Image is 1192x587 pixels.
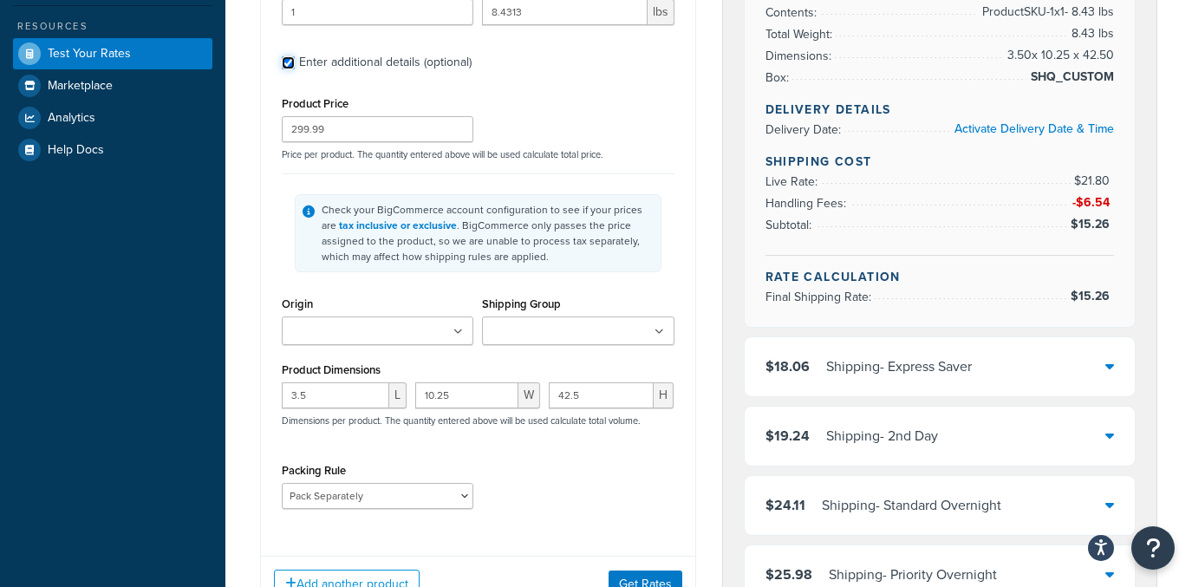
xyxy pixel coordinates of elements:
div: Check your BigCommerce account configuration to see if your prices are . BigCommerce only passes ... [322,202,654,264]
a: Marketplace [13,70,212,101]
span: Dimensions: [765,47,836,65]
span: 8.43 lbs [1067,23,1114,44]
label: Product Price [282,97,348,110]
span: -$6.54 [1072,193,1114,212]
button: Open Resource Center [1131,526,1175,570]
div: Enter additional details (optional) [299,50,472,75]
span: Marketplace [48,79,113,94]
span: Live Rate: [765,173,822,191]
span: $19.24 [765,426,810,446]
h4: Shipping Cost [765,153,1115,171]
span: Final Shipping Rate: [765,288,876,306]
div: Shipping - Priority Overnight [829,563,997,587]
label: Origin [282,297,313,310]
div: Shipping - Express Saver [826,355,972,379]
span: $15.26 [1071,287,1114,305]
input: Enter additional details (optional) [282,56,295,69]
span: Subtotal: [765,216,816,234]
span: L [389,382,407,408]
span: $21.80 [1074,172,1114,190]
span: Delivery Date: [765,121,845,139]
span: W [518,382,540,408]
span: Product SKU-1 x 1 - 8.43 lbs [978,2,1114,23]
h4: Delivery Details [765,101,1115,119]
span: Help Docs [48,143,104,158]
div: Resources [13,19,212,34]
span: Contents: [765,3,821,22]
label: Shipping Group [482,297,561,310]
span: $25.98 [765,564,812,584]
label: Product Dimensions [282,363,381,376]
div: Shipping - 2nd Day [826,424,938,448]
span: SHQ_CUSTOM [1026,67,1114,88]
a: Test Your Rates [13,38,212,69]
span: Analytics [48,111,95,126]
a: tax inclusive or exclusive [339,218,457,233]
span: H [654,382,674,408]
span: 3.50 x 10.25 x 42.50 [1003,45,1114,66]
h4: Rate Calculation [765,268,1115,286]
span: Box: [765,68,793,87]
label: Packing Rule [282,464,346,477]
p: Dimensions per product. The quantity entered above will be used calculate total volume. [277,414,641,427]
span: $18.06 [765,356,810,376]
span: $24.11 [765,495,805,515]
span: Handling Fees: [765,194,850,212]
a: Help Docs [13,134,212,166]
div: Shipping - Standard Overnight [822,493,1001,518]
a: Activate Delivery Date & Time [954,120,1114,138]
a: Analytics [13,102,212,134]
p: Price per product. The quantity entered above will be used calculate total price. [277,148,679,160]
span: Total Weight: [765,25,837,43]
span: $15.26 [1071,215,1114,233]
span: Test Your Rates [48,47,131,62]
